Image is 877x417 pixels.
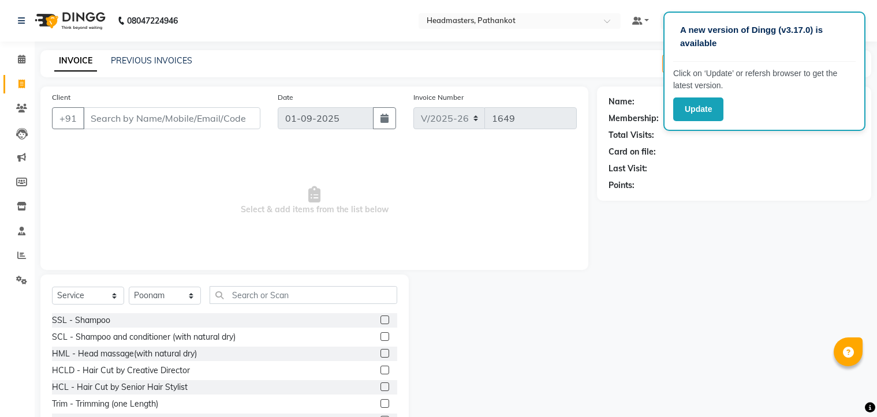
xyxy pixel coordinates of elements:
div: Total Visits: [609,129,654,141]
div: SCL - Shampoo and conditioner (with natural dry) [52,331,236,343]
label: Invoice Number [413,92,464,103]
div: Card on file: [609,146,656,158]
div: Trim - Trimming (one Length) [52,398,158,410]
button: +91 [52,107,84,129]
div: HCL - Hair Cut by Senior Hair Stylist [52,381,188,393]
div: HCLD - Hair Cut by Creative Director [52,365,190,377]
div: Points: [609,179,635,191]
iframe: chat widget [829,371,865,405]
div: Name: [609,96,635,108]
a: INVOICE [54,51,97,72]
label: Date [278,92,293,103]
p: Click on ‘Update’ or refersh browser to get the latest version. [673,67,856,92]
b: 08047224946 [127,5,178,37]
div: HML - Head massage(with natural dry) [52,348,197,360]
input: Search by Name/Mobile/Email/Code [83,107,260,129]
img: logo [29,5,109,37]
a: PREVIOUS INVOICES [111,55,192,66]
span: Select & add items from the list below [52,143,577,258]
p: A new version of Dingg (v3.17.0) is available [680,24,849,50]
input: Search or Scan [210,286,397,304]
div: Membership: [609,112,659,125]
div: SSL - Shampoo [52,314,110,326]
div: Last Visit: [609,163,647,175]
button: Create New [662,55,729,73]
label: Client [52,92,70,103]
button: Update [673,97,723,121]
